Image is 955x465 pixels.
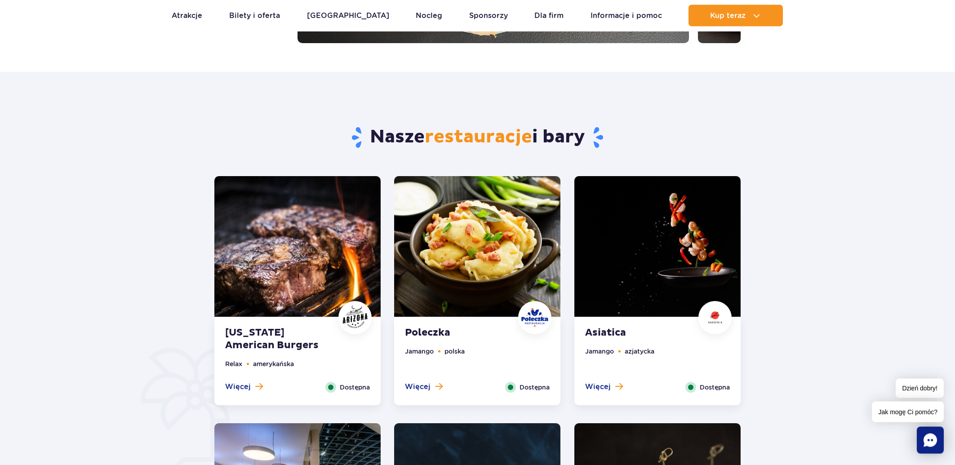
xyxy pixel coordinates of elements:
[688,5,783,27] button: Kup teraz
[574,176,741,317] img: Asiatica
[585,327,694,339] strong: Asiatica
[521,304,548,331] img: Poleczka
[405,382,443,392] button: Więcej
[710,12,746,20] span: Kup teraz
[896,379,944,398] span: Dzień dobry!
[405,346,434,356] li: Jamango
[405,327,514,339] strong: Poleczka
[225,327,334,352] strong: [US_STATE] American Burgers
[214,176,381,317] img: Arizona American Burgers
[307,5,389,27] a: [GEOGRAPHIC_DATA]
[416,5,442,27] a: Nocleg
[872,402,944,422] span: Jak mogę Ci pomóc?
[342,304,369,331] img: Arizona American Burgers
[225,359,242,369] li: Relax
[520,382,550,392] span: Dostępna
[585,346,614,356] li: Jamango
[591,5,662,27] a: Informacje i pomoc
[469,5,508,27] a: Sponsorzy
[625,346,654,356] li: azjatycka
[702,307,728,328] img: Asiatica
[534,5,564,27] a: Dla firm
[225,382,263,392] button: Więcej
[585,382,623,392] button: Więcej
[253,359,294,369] li: amerykańska
[214,126,741,149] h2: Nasze i bary
[917,427,944,454] div: Chat
[225,382,251,392] span: Więcej
[405,382,431,392] span: Więcej
[172,5,203,27] a: Atrakcje
[444,346,465,356] li: polska
[700,382,730,392] span: Dostępna
[425,126,532,148] span: restauracje
[229,5,280,27] a: Bilety i oferta
[585,382,611,392] span: Więcej
[394,176,560,317] img: Poleczka
[340,382,370,392] span: Dostępna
